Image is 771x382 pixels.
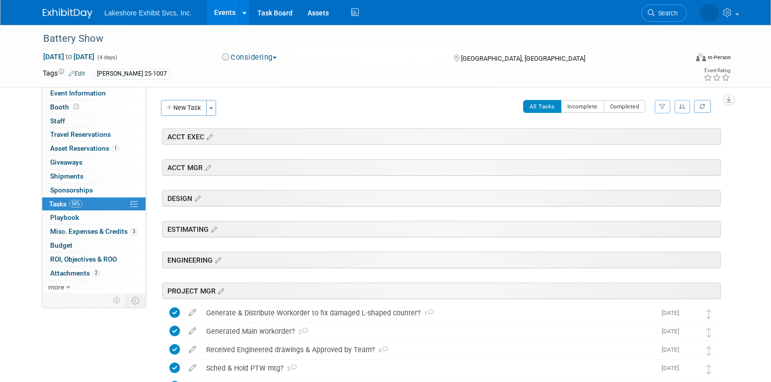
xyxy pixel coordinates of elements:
[184,308,201,317] a: edit
[295,329,308,335] span: 2
[50,103,81,111] span: Booth
[112,145,119,152] span: 1
[219,52,281,63] button: Considering
[523,100,561,113] button: All Tasks
[42,267,146,280] a: Attachments2
[92,269,100,277] span: 2
[94,69,170,79] div: [PERSON_NAME] 25-1007
[50,117,65,125] span: Staff
[50,186,93,194] span: Sponsorships
[201,304,656,321] div: Generate & Distribute Workorder to fix damaged L-shaped counter?
[662,365,684,372] span: [DATE]
[662,309,684,316] span: [DATE]
[48,283,64,291] span: more
[655,9,678,17] span: Search
[213,255,221,265] a: Edit sections
[162,221,721,237] div: ESTIMATING
[50,130,111,138] span: Travel Reservations
[161,100,207,116] button: New Task
[184,364,201,373] a: edit
[42,87,146,100] a: Event Information
[42,114,146,128] a: Staff
[50,89,106,97] span: Event Information
[706,346,711,356] i: Move task
[50,172,83,180] span: Shipments
[204,131,213,141] a: Edit sections
[42,239,146,252] a: Budget
[69,200,82,207] span: 54%
[43,68,85,80] td: Tags
[42,128,146,141] a: Travel Reservations
[684,307,697,320] img: MICHELLE MOYA
[684,363,697,376] img: MICHELLE MOYA
[42,184,146,197] a: Sponsorships
[561,100,604,113] button: Incomplete
[43,52,95,61] span: [DATE] [DATE]
[50,213,79,221] span: Playbook
[209,224,217,234] a: Edit sections
[706,365,711,374] i: Move task
[421,310,434,317] span: 1
[216,286,224,295] a: Edit sections
[42,170,146,183] a: Shipments
[184,327,201,336] a: edit
[42,281,146,294] a: more
[703,68,730,73] div: Event Rating
[162,159,721,176] div: ACCT MGR
[162,283,721,299] div: PROJECT MGR
[162,190,721,206] div: DESIGN
[201,323,656,340] div: Generated Main workorder?
[72,103,81,110] span: Booth not reserved yet
[130,228,138,235] span: 3
[96,54,117,61] span: (4 days)
[184,345,201,354] a: edit
[203,162,211,172] a: Edit sections
[375,347,388,354] span: 6
[628,52,731,67] div: Event Format
[706,309,711,319] i: Move task
[42,142,146,155] a: Asset Reservations1
[694,100,711,113] a: Refresh
[201,360,656,377] div: Sched & Hold PTW mtg?
[42,197,146,211] a: Tasks54%
[707,54,731,61] div: In-Person
[49,200,82,208] span: Tasks
[706,328,711,337] i: Move task
[50,158,82,166] span: Giveaways
[69,70,85,77] a: Edit
[42,156,146,169] a: Giveaways
[108,294,126,307] td: Personalize Event Tab Strip
[684,344,697,357] img: MICHELLE MOYA
[50,269,100,277] span: Attachments
[604,100,646,113] button: Completed
[684,326,697,339] img: MICHELLE MOYA
[42,225,146,238] a: Misc. Expenses & Credits3
[696,53,706,61] img: Format-Inperson.png
[461,55,585,62] span: [GEOGRAPHIC_DATA], [GEOGRAPHIC_DATA]
[50,144,119,152] span: Asset Reservations
[201,341,656,358] div: Received Engineered drawings & Approved by Team?
[192,193,201,203] a: Edit sections
[126,294,146,307] td: Toggle Event Tabs
[162,252,721,268] div: ENGINEERING
[40,30,672,48] div: Battery Show
[64,53,74,61] span: to
[42,100,146,114] a: Booth
[50,227,138,235] span: Misc. Expenses & Credits
[662,328,684,335] span: [DATE]
[162,128,721,145] div: ACCT EXEC
[42,253,146,266] a: ROI, Objectives & ROO
[50,255,117,263] span: ROI, Objectives & ROO
[284,366,297,372] span: 2
[700,3,719,22] img: MICHELLE MOYA
[641,4,687,22] a: Search
[104,9,192,17] span: Lakeshore Exhibit Svcs, Inc.
[50,241,73,249] span: Budget
[662,346,684,353] span: [DATE]
[42,211,146,224] a: Playbook
[43,8,92,18] img: ExhibitDay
